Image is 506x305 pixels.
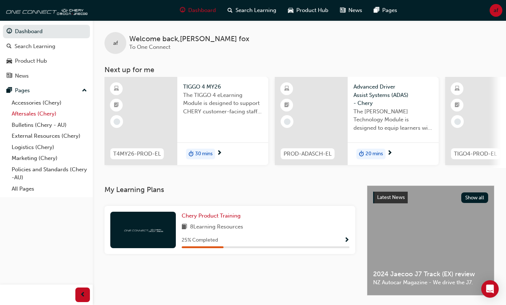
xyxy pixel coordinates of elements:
[455,84,460,94] span: learningResourceType_ELEARNING-icon
[114,84,119,94] span: learningResourceType_ELEARNING-icon
[190,223,243,232] span: 8 Learning Resources
[93,66,506,74] h3: Next up for me
[189,149,194,159] span: duration-icon
[455,101,460,110] span: booktick-icon
[7,87,12,94] span: pages-icon
[373,270,488,278] span: 2024 Jaecoo J7 Track (EX) review
[3,23,90,84] button: DashboardSearch LearningProduct HubNews
[80,290,86,300] span: prev-icon
[282,3,334,18] a: car-iconProduct Hub
[182,236,218,245] span: 25 % Completed
[296,6,328,15] span: Product Hub
[3,40,90,53] a: Search Learning
[222,3,282,18] a: search-iconSearch Learning
[9,164,90,183] a: Policies and Standards (Chery -AU)
[9,130,90,142] a: External Resources (Chery)
[3,84,90,97] button: Pages
[373,278,488,287] span: NZ Autocar Magazine - We drive the J7.
[183,83,262,91] span: TIGGO 4 MY26
[365,150,383,158] span: 20 mins
[494,6,498,15] span: af
[7,43,12,50] span: search-icon
[367,185,494,296] a: Latest NewsShow all2024 Jaecoo J7 Track (EX) reviewNZ Autocar Magazine - We drive the J7.
[334,3,368,18] a: news-iconNews
[15,57,47,65] div: Product Hub
[15,42,55,51] div: Search Learning
[340,6,345,15] span: news-icon
[284,118,290,125] span: learningRecordVerb_NONE-icon
[236,6,276,15] span: Search Learning
[368,3,403,18] a: pages-iconPages
[113,39,118,47] span: af
[284,150,332,158] span: PROD-ADASCH-EL
[15,86,30,95] div: Pages
[9,97,90,109] a: Accessories (Chery)
[348,6,362,15] span: News
[9,108,90,120] a: Aftersales (Chery)
[182,223,187,232] span: book-icon
[114,101,119,110] span: booktick-icon
[481,280,499,298] div: Open Intercom Messenger
[454,150,497,158] span: TIGO4-PROD-EL
[182,212,241,219] span: Chery Product Training
[123,226,163,233] img: oneconnect
[3,69,90,83] a: News
[174,3,222,18] a: guage-iconDashboard
[461,192,489,203] button: Show all
[3,25,90,38] a: Dashboard
[3,54,90,68] a: Product Hub
[387,150,392,157] span: next-icon
[217,150,222,157] span: next-icon
[82,86,87,95] span: up-icon
[7,73,12,79] span: news-icon
[275,77,439,165] a: PROD-ADASCH-ELAdvanced Driver Assist Systems (ADAS) - CheryThe [PERSON_NAME] Technology Module is...
[454,118,461,125] span: learningRecordVerb_NONE-icon
[104,77,268,165] a: T4MY26-PROD-ELTIGGO 4 MY26The TIGGO 4 eLearning Module is designed to support CHERY customer-faci...
[228,6,233,15] span: search-icon
[9,142,90,153] a: Logistics (Chery)
[129,35,249,43] span: Welcome back , [PERSON_NAME] fox
[353,107,433,132] span: The [PERSON_NAME] Technology Module is designed to equip learners with essential knowledge about ...
[284,101,289,110] span: booktick-icon
[182,212,244,220] a: Chery Product Training
[284,84,289,94] span: learningResourceType_ELEARNING-icon
[344,237,349,244] span: Show Progress
[373,192,488,203] a: Latest NewsShow all
[183,91,262,116] span: The TIGGO 4 eLearning Module is designed to support CHERY customer-facing staff with the product ...
[114,118,120,125] span: learningRecordVerb_NONE-icon
[377,194,405,200] span: Latest News
[344,236,349,245] button: Show Progress
[180,6,185,15] span: guage-icon
[7,58,12,64] span: car-icon
[490,4,502,17] button: af
[195,150,213,158] span: 30 mins
[382,6,397,15] span: Pages
[104,185,355,194] h3: My Learning Plans
[9,120,90,131] a: Bulletins (Chery - AU)
[9,153,90,164] a: Marketing (Chery)
[359,149,364,159] span: duration-icon
[113,150,161,158] span: T4MY26-PROD-EL
[7,28,12,35] span: guage-icon
[288,6,293,15] span: car-icon
[374,6,379,15] span: pages-icon
[15,72,29,80] div: News
[9,183,90,195] a: All Pages
[4,3,87,17] img: oneconnect
[353,83,433,107] span: Advanced Driver Assist Systems (ADAS) - Chery
[188,6,216,15] span: Dashboard
[129,44,170,50] span: To One Connect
